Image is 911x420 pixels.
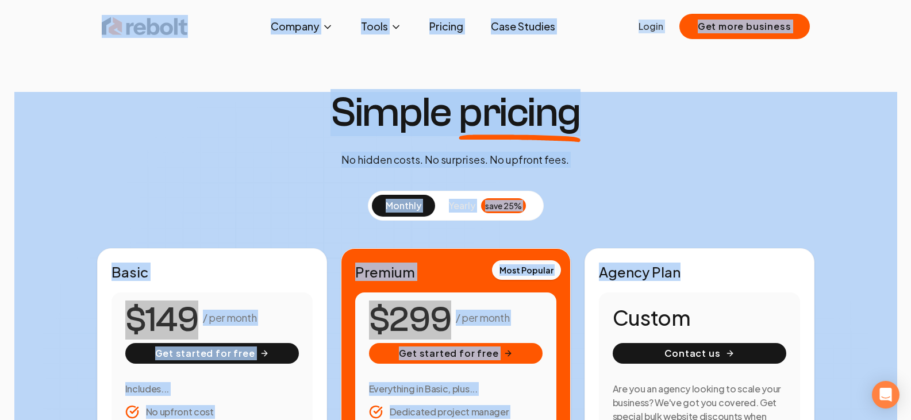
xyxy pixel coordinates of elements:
button: Tools [352,15,411,38]
h1: Custom [613,306,786,329]
img: Rebolt Logo [102,15,188,38]
h2: Premium [355,263,556,281]
span: pricing [459,92,581,133]
button: Get started for free [125,343,299,364]
span: yearly [449,199,475,213]
a: Pricing [420,15,472,38]
h3: Everything in Basic, plus... [369,382,543,396]
p: / per month [456,310,509,326]
button: monthly [372,195,435,217]
button: Company [262,15,343,38]
span: monthly [386,199,421,211]
h3: Includes... [125,382,299,396]
p: No hidden costs. No surprises. No upfront fees. [341,152,569,168]
button: Contact us [613,343,786,364]
button: Get more business [679,14,810,39]
a: Case Studies [482,15,564,38]
number-flow-react: $149 [125,294,198,346]
div: Most Popular [492,260,561,280]
h2: Agency Plan [599,263,800,281]
div: save 25% [481,198,526,213]
div: Open Intercom Messenger [872,381,900,409]
p: / per month [203,310,256,326]
h2: Basic [112,263,313,281]
button: Get started for free [369,343,543,364]
li: Dedicated project manager [369,405,543,419]
h1: Simple [330,92,581,133]
number-flow-react: $299 [369,294,451,346]
button: yearlysave 25% [435,195,540,217]
li: No upfront cost [125,405,299,419]
a: Login [639,20,663,33]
